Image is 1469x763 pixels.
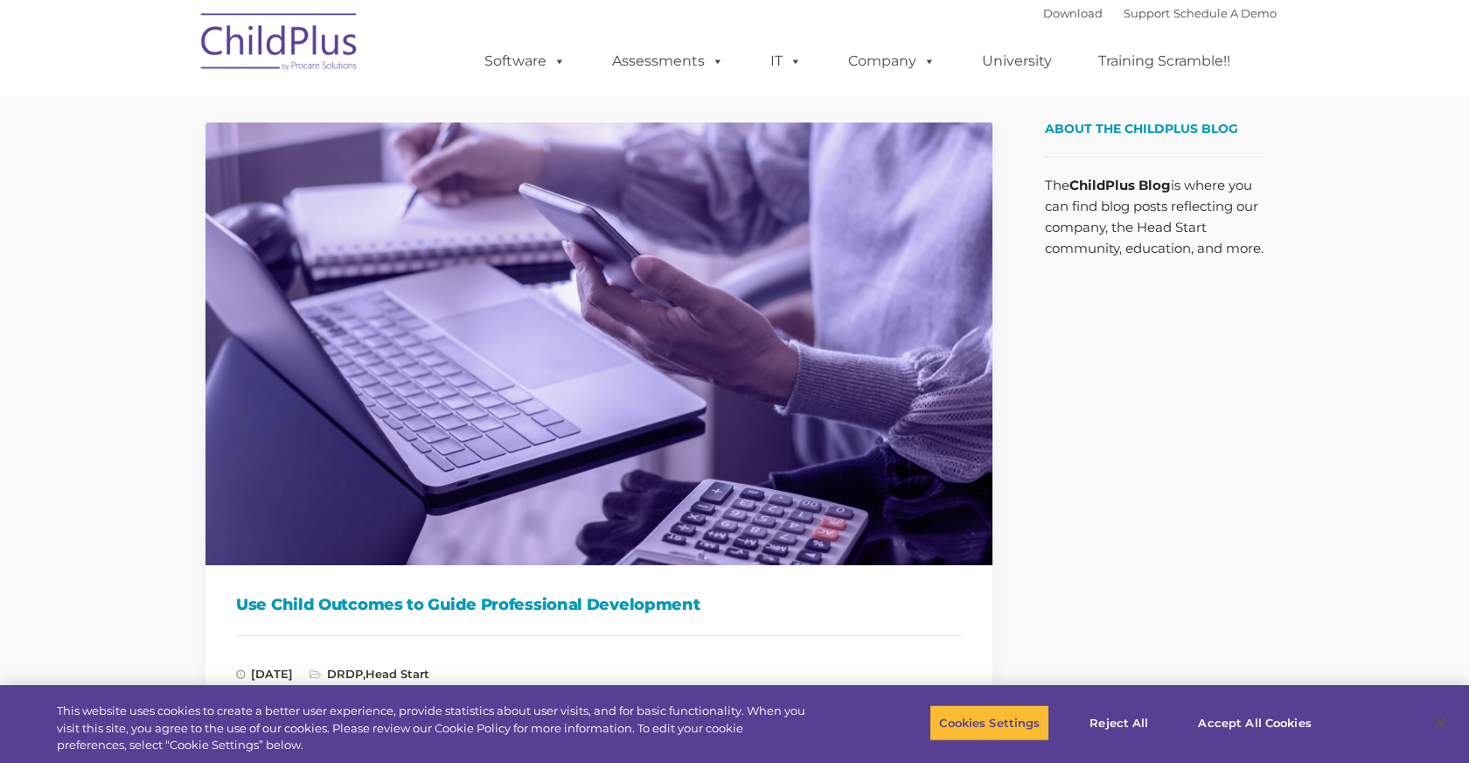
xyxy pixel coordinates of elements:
[1064,704,1173,741] button: Reject All
[1043,6,1277,20] font: |
[595,44,741,79] a: Assessments
[57,703,808,754] div: This website uses cookies to create a better user experience, provide statistics about user visit...
[1188,704,1320,741] button: Accept All Cookies
[366,667,429,681] a: Head Start
[753,44,819,79] a: IT
[1124,6,1170,20] a: Support
[1173,6,1277,20] a: Schedule A Demo
[236,591,962,618] h1: Use Child Outcomes to Guide Professional Development
[236,667,293,681] span: [DATE]
[467,44,583,79] a: Software
[831,44,953,79] a: Company
[310,667,429,681] span: ,
[192,1,367,88] img: ChildPlus by Procare Solutions
[1045,121,1238,136] span: About the ChildPlus Blog
[1069,177,1171,193] strong: ChildPlus Blog
[1045,175,1264,259] p: The is where you can find blog posts reflecting our company, the Head Start community, education,...
[1081,44,1248,79] a: Training Scramble!!
[929,704,1049,741] button: Cookies Settings
[964,44,1069,79] a: University
[1043,6,1103,20] a: Download
[327,667,363,681] a: DRDP
[1422,703,1460,742] button: Close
